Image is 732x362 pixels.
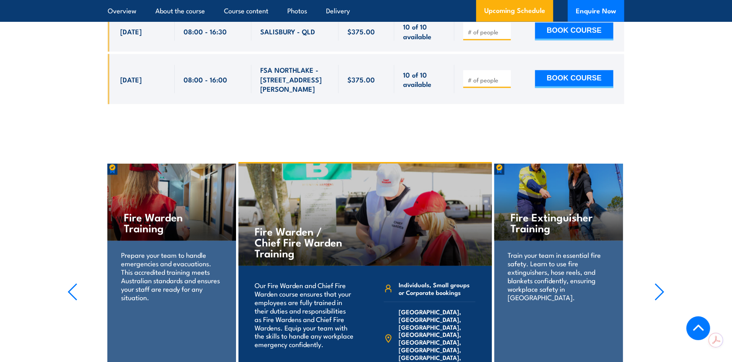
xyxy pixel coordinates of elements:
[121,250,222,301] p: Prepare your team to handle emergencies and evacuations. This accredited training meets Australia...
[508,250,609,301] p: Train your team in essential fire safety. Learn to use fire extinguishers, hose reels, and blanke...
[468,76,508,84] input: # of people
[535,23,613,40] button: BOOK COURSE
[535,70,613,88] button: BOOK COURSE
[184,27,227,36] span: 08:00 - 16:30
[255,281,355,349] p: Our Fire Warden and Chief Fire Warden course ensures that your employees are fully trained in the...
[120,75,142,84] span: [DATE]
[403,70,445,89] span: 10 of 10 available
[120,27,142,36] span: [DATE]
[468,28,508,36] input: # of people
[260,65,330,93] span: FSA NORTHLAKE - [STREET_ADDRESS][PERSON_NAME]
[347,27,375,36] span: $375.00
[124,211,220,233] h4: Fire Warden Training
[511,211,607,233] h4: Fire Extinguisher Training
[399,281,475,296] span: Individuals, Small groups or Corporate bookings
[255,225,350,258] h4: Fire Warden / Chief Fire Warden Training
[403,22,445,41] span: 10 of 10 available
[184,75,227,84] span: 08:00 - 16:00
[347,75,375,84] span: $375.00
[260,27,315,36] span: SALISBURY - QLD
